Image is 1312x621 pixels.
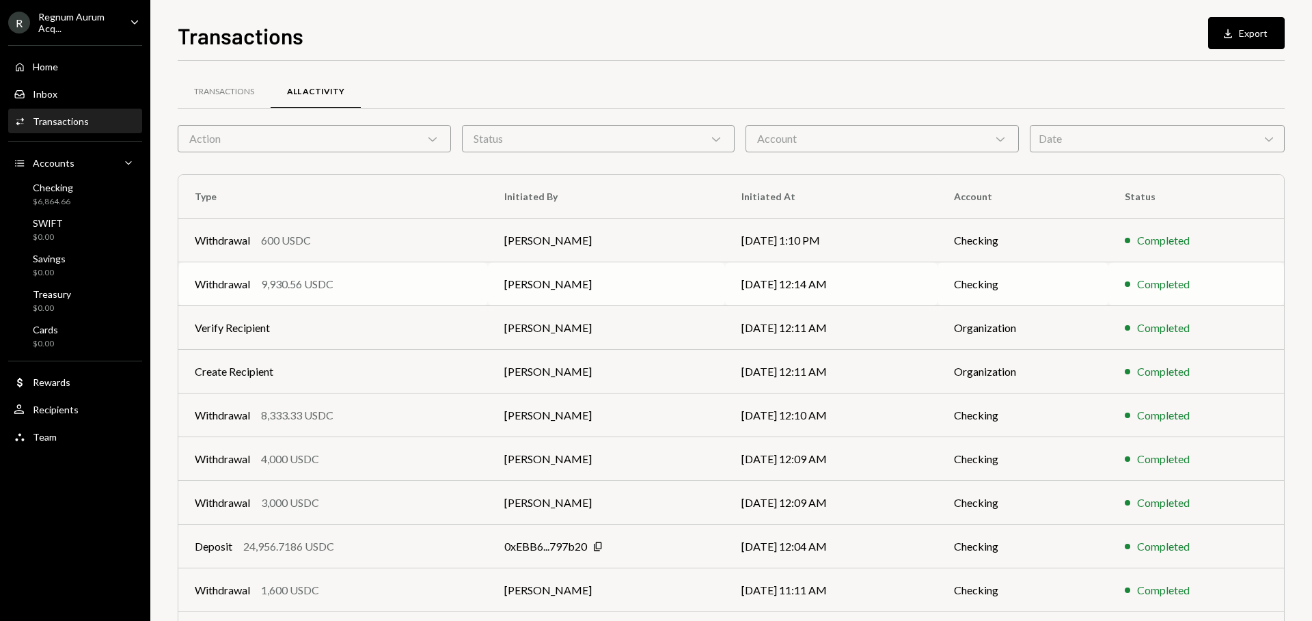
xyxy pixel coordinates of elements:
a: Cards$0.00 [8,320,142,353]
div: Regnum Aurum Acq... [38,11,119,34]
a: Transactions [8,109,142,133]
div: Checking [33,182,73,193]
a: SWIFT$0.00 [8,213,142,246]
td: Checking [938,481,1108,525]
div: 3,000 USDC [261,495,319,511]
td: [PERSON_NAME] [488,437,725,481]
th: Initiated At [725,175,938,219]
a: Accounts [8,150,142,175]
a: Transactions [178,74,271,109]
div: Rewards [33,376,70,388]
th: Account [938,175,1108,219]
div: 9,930.56 USDC [261,276,333,292]
div: Transactions [33,115,89,127]
div: Completed [1137,232,1190,249]
div: Completed [1137,363,1190,380]
td: [DATE] 1:10 PM [725,219,938,262]
a: Savings$0.00 [8,249,142,281]
div: Completed [1137,320,1190,336]
div: $0.00 [33,303,71,314]
td: [DATE] 12:11 AM [725,306,938,350]
th: Type [178,175,488,219]
td: Create Recipient [178,350,488,394]
div: Action [178,125,451,152]
div: Team [33,431,57,443]
td: Checking [938,568,1108,612]
a: Rewards [8,370,142,394]
td: [DATE] 11:11 AM [725,568,938,612]
div: 8,333.33 USDC [261,407,333,424]
a: Home [8,54,142,79]
td: [PERSON_NAME] [488,350,725,394]
div: Status [462,125,735,152]
div: $6,864.66 [33,196,73,208]
div: Completed [1137,582,1190,598]
td: [PERSON_NAME] [488,481,725,525]
th: Initiated By [488,175,725,219]
div: Savings [33,253,66,264]
div: Date [1030,125,1285,152]
td: Checking [938,394,1108,437]
div: Home [33,61,58,72]
div: $0.00 [33,267,66,279]
td: Organization [938,350,1108,394]
div: Withdrawal [195,276,250,292]
a: Inbox [8,81,142,106]
div: Withdrawal [195,582,250,598]
button: Export [1208,17,1285,49]
div: All Activity [287,86,344,98]
div: $0.00 [33,232,63,243]
div: Recipients [33,404,79,415]
td: [DATE] 12:09 AM [725,437,938,481]
td: Checking [938,525,1108,568]
div: $0.00 [33,338,58,350]
div: Completed [1137,538,1190,555]
div: 0xEBB6...797b20 [504,538,587,555]
td: [PERSON_NAME] [488,394,725,437]
div: Deposit [195,538,232,555]
h1: Transactions [178,22,303,49]
div: Inbox [33,88,57,100]
td: [DATE] 12:04 AM [725,525,938,568]
th: Status [1108,175,1284,219]
td: [DATE] 12:09 AM [725,481,938,525]
div: Account [746,125,1019,152]
td: [PERSON_NAME] [488,219,725,262]
div: Completed [1137,276,1190,292]
div: Withdrawal [195,407,250,424]
div: Completed [1137,407,1190,424]
td: [PERSON_NAME] [488,306,725,350]
div: 4,000 USDC [261,451,319,467]
td: Checking [938,262,1108,306]
a: Treasury$0.00 [8,284,142,317]
div: R [8,12,30,33]
div: Completed [1137,451,1190,467]
div: Transactions [194,86,254,98]
div: Withdrawal [195,495,250,511]
td: Verify Recipient [178,306,488,350]
div: Withdrawal [195,232,250,249]
td: [PERSON_NAME] [488,568,725,612]
a: Team [8,424,142,449]
td: [PERSON_NAME] [488,262,725,306]
td: Checking [938,437,1108,481]
td: [DATE] 12:14 AM [725,262,938,306]
td: Organization [938,306,1108,350]
a: Checking$6,864.66 [8,178,142,210]
div: Cards [33,324,58,335]
div: 1,600 USDC [261,582,319,598]
div: 600 USDC [261,232,311,249]
div: 24,956.7186 USDC [243,538,334,555]
div: Accounts [33,157,74,169]
div: Treasury [33,288,71,300]
div: Withdrawal [195,451,250,467]
div: Completed [1137,495,1190,511]
a: Recipients [8,397,142,422]
td: Checking [938,219,1108,262]
a: All Activity [271,74,361,109]
td: [DATE] 12:10 AM [725,394,938,437]
div: SWIFT [33,217,63,229]
td: [DATE] 12:11 AM [725,350,938,394]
